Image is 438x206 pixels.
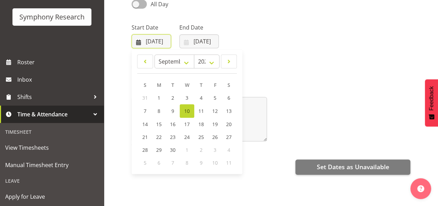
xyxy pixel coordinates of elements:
[170,147,176,153] span: 30
[179,23,219,32] label: End Date
[2,156,102,174] a: Manual Timesheet Entry
[5,160,99,170] span: Manual Timesheet Entry
[214,82,216,88] span: F
[138,143,152,156] a: 28
[142,121,148,127] span: 14
[166,131,180,143] a: 23
[194,91,208,104] a: 4
[180,104,194,118] a: 10
[212,121,218,127] span: 19
[5,191,99,202] span: Apply for Leave
[226,134,232,140] span: 27
[200,94,203,101] span: 4
[151,0,168,8] span: All Day
[5,142,99,153] span: View Timesheets
[142,134,148,140] span: 21
[198,134,204,140] span: 25
[144,82,146,88] span: S
[226,121,232,127] span: 20
[212,134,218,140] span: 26
[227,147,230,153] span: 4
[194,131,208,143] a: 25
[158,108,160,114] span: 8
[184,121,190,127] span: 17
[144,159,146,166] span: 5
[142,94,148,101] span: 31
[138,118,152,131] a: 14
[194,118,208,131] a: 18
[17,57,100,67] span: Roster
[138,131,152,143] a: 21
[186,94,188,101] span: 3
[208,131,222,143] a: 26
[158,159,160,166] span: 6
[171,108,174,114] span: 9
[2,174,102,188] div: Leave
[198,121,204,127] span: 18
[17,74,100,85] span: Inbox
[200,147,203,153] span: 2
[208,91,222,104] a: 5
[417,185,424,192] img: help-xxl-2.png
[222,131,236,143] a: 27
[17,92,90,102] span: Shifts
[222,91,236,104] a: 6
[158,94,160,101] span: 1
[222,104,236,118] a: 13
[171,94,174,101] span: 2
[144,108,146,114] span: 7
[186,147,188,153] span: 1
[212,159,218,166] span: 10
[227,94,230,101] span: 6
[184,134,190,140] span: 24
[180,118,194,131] a: 17
[156,121,162,127] span: 15
[226,159,232,166] span: 11
[132,34,171,48] input: Click to select...
[170,121,176,127] span: 16
[214,94,216,101] span: 5
[152,118,166,131] a: 15
[17,109,90,120] span: Time & Attendance
[166,91,180,104] a: 2
[222,118,236,131] a: 20
[166,118,180,131] a: 16
[214,147,216,153] span: 3
[194,104,208,118] a: 11
[208,118,222,131] a: 19
[185,82,189,88] span: W
[2,125,102,139] div: Timesheet
[316,162,389,171] span: Set Dates as Unavailable
[166,143,180,156] a: 30
[152,131,166,143] a: 22
[428,86,435,110] span: Feedback
[156,147,162,153] span: 29
[132,23,171,32] label: Start Date
[180,91,194,104] a: 3
[227,82,230,88] span: S
[212,108,218,114] span: 12
[152,143,166,156] a: 29
[157,82,161,88] span: M
[156,134,162,140] span: 22
[226,108,232,114] span: 13
[200,82,203,88] span: T
[425,79,438,126] button: Feedback - Show survey
[295,159,410,175] button: Set Dates as Unavailable
[186,159,188,166] span: 8
[138,104,152,118] a: 7
[179,34,219,48] input: Click to select...
[2,188,102,205] a: Apply for Leave
[166,104,180,118] a: 9
[198,108,204,114] span: 11
[152,91,166,104] a: 1
[180,131,194,143] a: 24
[171,159,174,166] span: 7
[170,134,176,140] span: 23
[19,12,84,22] div: Symphony Research
[142,147,148,153] span: 28
[184,108,190,114] span: 10
[171,82,174,88] span: T
[200,159,203,166] span: 9
[152,104,166,118] a: 8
